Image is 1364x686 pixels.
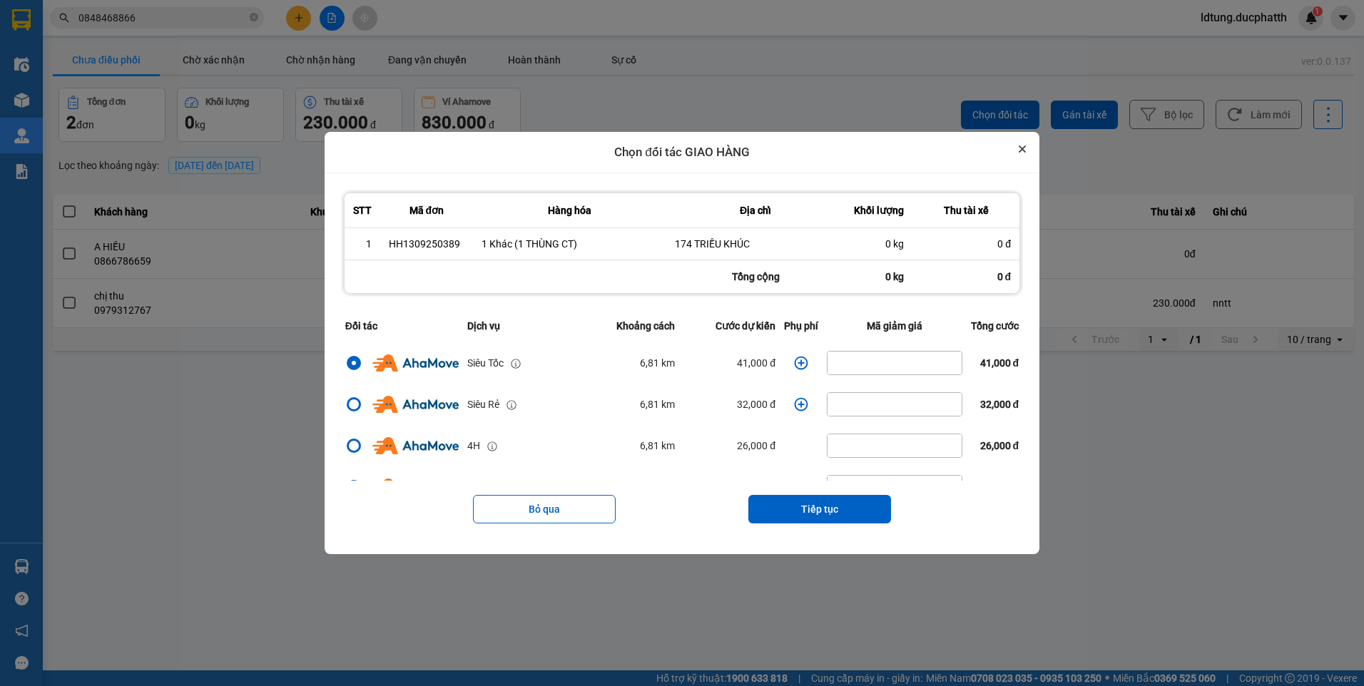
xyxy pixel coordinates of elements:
div: Siêu Tốc [467,355,504,371]
div: Khối lượng [853,202,904,219]
div: Siêu Rẻ [467,396,499,412]
div: 4H [467,438,480,454]
span: 32,000 đ [980,399,1019,410]
div: 174 TRIỀU KHÚC [675,237,836,251]
div: 0 đ [921,237,1011,251]
img: Ahamove [372,478,459,496]
span: 26,000 đ [980,440,1019,451]
div: 1 [353,237,372,251]
th: Dịch vụ [463,309,580,342]
td: 32,000 đ [679,384,780,425]
img: Ahamove [372,437,459,454]
div: HH1309250389 [389,237,464,251]
button: Close [1014,140,1031,158]
div: Chọn đối tác GIAO HÀNG [325,132,1039,173]
th: Khoảng cách [580,309,679,342]
div: 0 kg [845,260,912,293]
td: 6,81 km [580,342,679,384]
th: Mã giảm giá [823,309,967,342]
div: Hàng hóa [482,202,658,219]
td: 41,000 đ [679,342,780,384]
div: 2H [467,479,480,495]
div: Thu tài xế [921,202,1011,219]
th: Tổng cước [967,309,1023,342]
div: dialog [325,132,1039,554]
img: Ahamove [372,354,459,372]
td: 32,000 đ [679,466,780,508]
div: Tổng cộng [666,260,845,293]
th: Phụ phí [780,309,823,342]
div: STT [353,202,372,219]
th: Cước dự kiến [679,309,780,342]
th: Đối tác [341,309,463,342]
button: Bỏ qua [473,495,616,523]
button: Tiếp tục [748,495,891,523]
span: 41,000 đ [980,357,1019,369]
td: 6,81 km [580,384,679,425]
div: Mã đơn [389,202,464,219]
td: 6,81 km [580,466,679,508]
div: 0 đ [912,260,1019,293]
div: 0 kg [853,237,904,251]
div: 1 Khác (1 THÙNG CT) [482,237,658,251]
td: 26,000 đ [679,425,780,466]
img: Ahamove [372,396,459,413]
div: Địa chỉ [675,202,836,219]
td: 6,81 km [580,425,679,466]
